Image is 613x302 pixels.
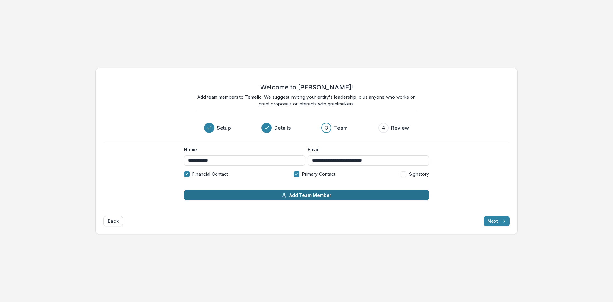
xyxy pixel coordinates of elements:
[192,171,228,177] span: Financial Contact
[184,190,429,200] button: Add Team Member
[274,124,291,132] h3: Details
[260,83,353,91] h2: Welcome to [PERSON_NAME]!
[484,216,510,226] button: Next
[325,124,328,132] div: 3
[334,124,348,132] h3: Team
[302,171,335,177] span: Primary Contact
[103,216,123,226] button: Back
[391,124,409,132] h3: Review
[308,146,425,153] label: Email
[217,124,231,132] h3: Setup
[382,124,385,132] div: 4
[409,171,429,177] span: Signatory
[195,94,418,107] p: Add team members to Temelio. We suggest inviting your entity's leadership, plus anyone who works ...
[204,123,409,133] div: Progress
[184,146,301,153] label: Name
